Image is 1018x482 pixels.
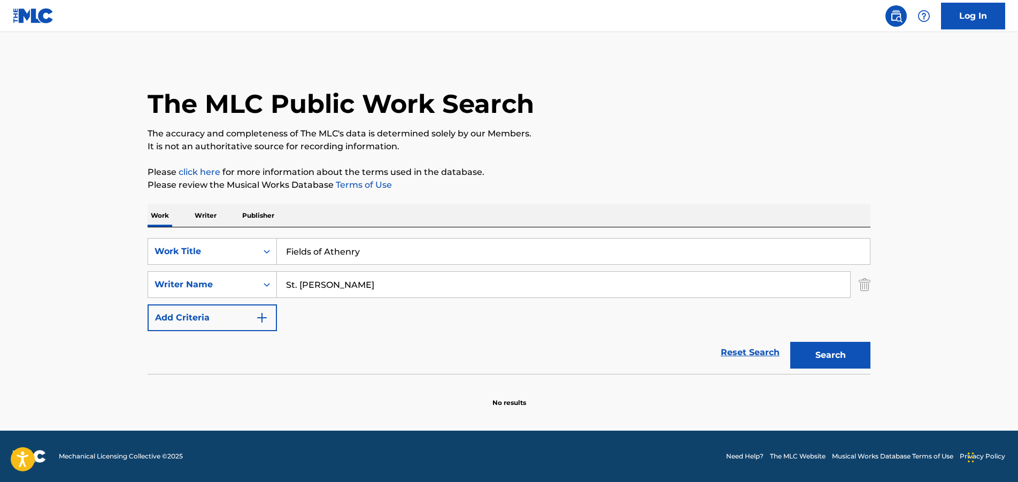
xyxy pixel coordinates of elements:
iframe: Chat Widget [965,431,1018,482]
p: It is not an authoritative source for recording information. [148,140,870,153]
h1: The MLC Public Work Search [148,88,534,120]
a: Log In [941,3,1005,29]
div: Help [913,5,935,27]
a: Musical Works Database Terms of Use [832,452,953,461]
a: click here [179,167,220,177]
img: 9d2ae6d4665cec9f34b9.svg [256,311,268,324]
p: Writer [191,204,220,227]
img: search [890,10,903,22]
div: Work Title [155,245,251,258]
span: Mechanical Licensing Collective © 2025 [59,452,183,461]
a: Public Search [885,5,907,27]
p: The accuracy and completeness of The MLC's data is determined solely by our Members. [148,127,870,140]
p: Please for more information about the terms used in the database. [148,166,870,179]
p: Work [148,204,172,227]
p: No results [492,385,526,408]
img: logo [13,450,46,463]
div: Drag [968,441,974,473]
img: help [917,10,930,22]
button: Search [790,342,870,369]
img: MLC Logo [13,8,54,24]
img: Delete Criterion [859,271,870,298]
div: Writer Name [155,278,251,291]
a: Reset Search [715,341,785,364]
a: Privacy Policy [960,452,1005,461]
a: Need Help? [726,452,763,461]
p: Please review the Musical Works Database [148,179,870,192]
p: Publisher [239,204,277,227]
a: Terms of Use [334,180,392,190]
a: The MLC Website [770,452,826,461]
button: Add Criteria [148,304,277,331]
form: Search Form [148,238,870,374]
